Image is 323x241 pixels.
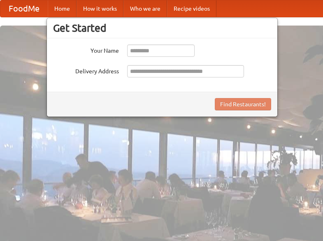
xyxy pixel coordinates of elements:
[53,65,119,75] label: Delivery Address
[53,44,119,55] label: Your Name
[48,0,77,17] a: Home
[167,0,216,17] a: Recipe videos
[123,0,167,17] a: Who we are
[215,98,271,110] button: Find Restaurants!
[77,0,123,17] a: How it works
[0,0,48,17] a: FoodMe
[53,22,271,34] h3: Get Started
